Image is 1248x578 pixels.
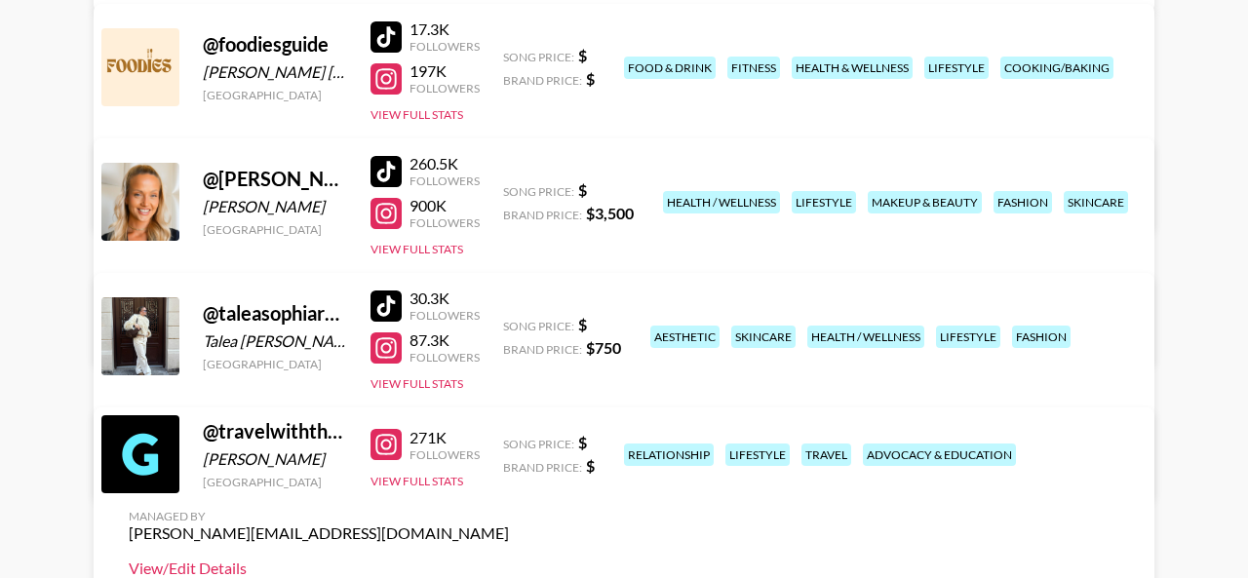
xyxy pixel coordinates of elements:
div: aesthetic [650,326,720,348]
div: @ [PERSON_NAME] [203,167,347,191]
div: fashion [1012,326,1071,348]
div: 87.3K [409,330,480,350]
span: Song Price: [503,184,574,199]
a: View/Edit Details [129,559,509,578]
button: View Full Stats [370,474,463,488]
div: @ taleasophiarogel [203,301,347,326]
div: health / wellness [807,326,924,348]
div: [PERSON_NAME][EMAIL_ADDRESS][DOMAIN_NAME] [129,523,509,543]
div: fashion [994,191,1052,213]
div: [GEOGRAPHIC_DATA] [203,357,347,371]
div: Followers [409,308,480,323]
button: View Full Stats [370,107,463,122]
strong: $ 750 [586,338,621,357]
div: lifestyle [792,191,856,213]
div: advocacy & education [863,443,1016,466]
div: 260.5K [409,154,480,173]
span: Song Price: [503,50,574,64]
div: 271K [409,428,480,447]
div: Followers [409,39,480,54]
div: food & drink [624,57,716,79]
div: 30.3K [409,289,480,308]
div: lifestyle [936,326,1000,348]
strong: $ [586,69,595,88]
div: @ foodiesguide [203,32,347,57]
span: Brand Price: [503,342,582,357]
button: View Full Stats [370,376,463,391]
div: [GEOGRAPHIC_DATA] [203,222,347,237]
strong: $ [578,180,587,199]
div: travel [801,443,851,466]
span: Song Price: [503,319,574,333]
div: Followers [409,447,480,462]
div: skincare [731,326,796,348]
div: 197K [409,61,480,81]
div: Managed By [129,509,509,523]
div: 900K [409,196,480,215]
strong: $ [586,456,595,475]
div: Followers [409,81,480,96]
div: @ travelwiththecrows [203,419,347,443]
div: [PERSON_NAME] [203,449,347,469]
span: Brand Price: [503,460,582,475]
strong: $ [578,433,587,451]
div: Talea [PERSON_NAME] [203,331,347,351]
strong: $ 3,500 [586,204,634,222]
button: View Full Stats [370,242,463,256]
div: [GEOGRAPHIC_DATA] [203,475,347,489]
div: [PERSON_NAME] [203,197,347,216]
div: fitness [727,57,780,79]
div: skincare [1064,191,1128,213]
div: 17.3K [409,19,480,39]
strong: $ [578,315,587,333]
div: [PERSON_NAME] [PERSON_NAME] [203,62,347,82]
div: Followers [409,350,480,365]
div: Followers [409,173,480,188]
div: lifestyle [924,57,989,79]
div: health / wellness [663,191,780,213]
span: Song Price: [503,437,574,451]
div: relationship [624,443,714,466]
div: cooking/baking [1000,57,1113,79]
span: Brand Price: [503,73,582,88]
div: health & wellness [792,57,913,79]
div: lifestyle [725,443,790,466]
span: Brand Price: [503,208,582,222]
div: [GEOGRAPHIC_DATA] [203,88,347,102]
strong: $ [578,46,587,64]
div: makeup & beauty [868,191,982,213]
div: Followers [409,215,480,230]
